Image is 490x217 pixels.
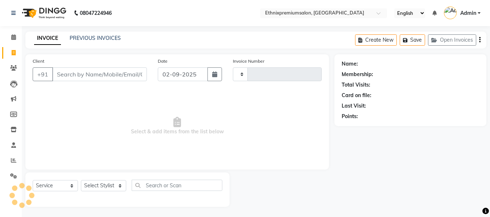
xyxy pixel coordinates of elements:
[355,34,397,46] button: Create New
[132,180,222,191] input: Search or Scan
[33,58,44,64] label: Client
[33,67,53,81] button: +91
[342,102,366,110] div: Last Visit:
[342,71,373,78] div: Membership:
[80,3,112,23] b: 08047224946
[70,35,121,41] a: PREVIOUS INVOICES
[342,81,370,89] div: Total Visits:
[233,58,264,64] label: Invoice Number
[342,113,358,120] div: Points:
[158,58,168,64] label: Date
[444,7,457,19] img: Admin
[342,60,358,68] div: Name:
[52,67,147,81] input: Search by Name/Mobile/Email/Code
[460,9,476,17] span: Admin
[428,34,476,46] button: Open Invoices
[34,32,61,45] a: INVOICE
[33,90,322,162] span: Select & add items from the list below
[18,3,68,23] img: logo
[400,34,425,46] button: Save
[342,92,371,99] div: Card on file:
